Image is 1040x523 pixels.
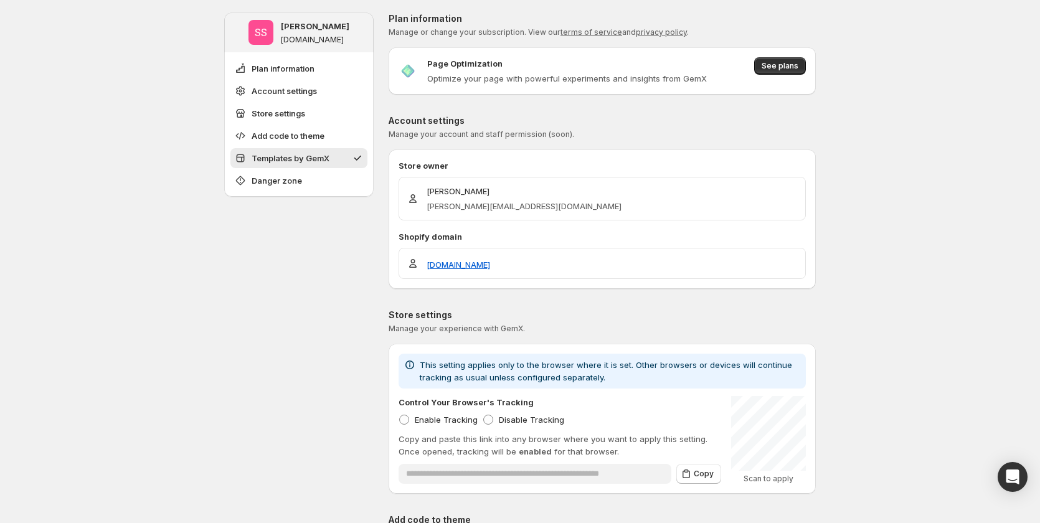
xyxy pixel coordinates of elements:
[252,174,302,187] span: Danger zone
[636,27,687,37] a: privacy policy
[389,27,689,37] span: Manage or change your subscription. View our and .
[389,309,816,321] p: Store settings
[230,103,367,123] button: Store settings
[694,469,714,479] span: Copy
[389,115,816,127] p: Account settings
[676,464,721,484] button: Copy
[389,12,816,25] p: Plan information
[252,130,324,142] span: Add code to theme
[399,230,806,243] p: Shopify domain
[399,159,806,172] p: Store owner
[427,200,622,212] p: [PERSON_NAME][EMAIL_ADDRESS][DOMAIN_NAME]
[255,26,267,39] text: SS
[252,85,317,97] span: Account settings
[230,148,367,168] button: Templates by GemX
[230,171,367,191] button: Danger zone
[427,185,622,197] p: [PERSON_NAME]
[560,27,622,37] a: terms of service
[248,20,273,45] span: Sandy Sandy
[499,415,564,425] span: Disable Tracking
[519,446,552,456] span: enabled
[731,474,806,484] p: Scan to apply
[399,433,721,458] p: Copy and paste this link into any browser where you want to apply this setting. Once opened, trac...
[281,20,349,32] p: [PERSON_NAME]
[252,62,314,75] span: Plan information
[389,130,574,139] span: Manage your account and staff permission (soon).
[252,152,329,164] span: Templates by GemX
[281,35,344,45] p: [DOMAIN_NAME]
[762,61,798,71] span: See plans
[230,81,367,101] button: Account settings
[427,57,503,70] p: Page Optimization
[420,360,792,382] span: This setting applies only to the browser where it is set. Other browsers or devices will continue...
[998,462,1028,492] div: Open Intercom Messenger
[389,324,525,333] span: Manage your experience with GemX.
[754,57,806,75] button: See plans
[427,258,490,271] a: [DOMAIN_NAME]
[427,72,707,85] p: Optimize your page with powerful experiments and insights from GemX
[252,107,305,120] span: Store settings
[230,126,367,146] button: Add code to theme
[399,62,417,80] img: Page Optimization
[230,59,367,78] button: Plan information
[415,415,478,425] span: Enable Tracking
[399,396,534,408] p: Control Your Browser's Tracking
